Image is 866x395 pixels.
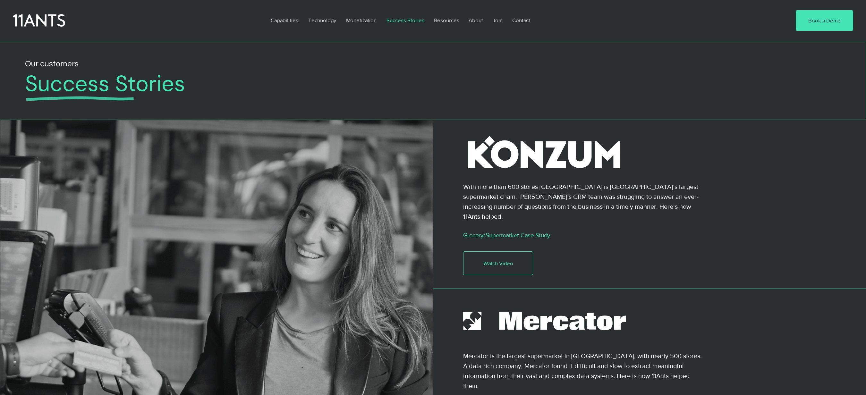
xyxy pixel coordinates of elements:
[465,13,486,28] p: About
[303,13,341,28] a: Technology
[25,57,598,70] h2: Our customers
[463,182,699,222] p: With more than 600 stores [GEOGRAPHIC_DATA] is [GEOGRAPHIC_DATA]’s largest supermarket chain. [PE...
[507,13,536,28] a: Contact
[343,13,380,28] p: Monetization
[267,13,301,28] p: Capabilities
[429,13,464,28] a: Resources
[489,13,506,28] p: Join
[305,13,339,28] p: Technology
[266,13,303,28] a: Capabilities
[266,13,776,28] nav: Site
[463,351,706,391] p: Mercator is the largest supermarket in [GEOGRAPHIC_DATA], with nearly 500 stores. A data rich com...
[488,13,507,28] a: Join
[431,13,463,28] p: Resources
[382,13,429,28] a: Success Stories
[463,232,550,239] a: Grocery/Supermarket Case Study
[25,71,777,97] h1: Success Stories
[808,17,841,24] span: Book a Demo
[464,13,488,28] a: About
[796,10,853,31] a: Book a Demo
[483,259,513,267] span: Watch Video
[383,13,428,28] p: Success Stories
[463,251,533,275] a: Watch Video
[509,13,533,28] p: Contact
[341,13,382,28] a: Monetization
